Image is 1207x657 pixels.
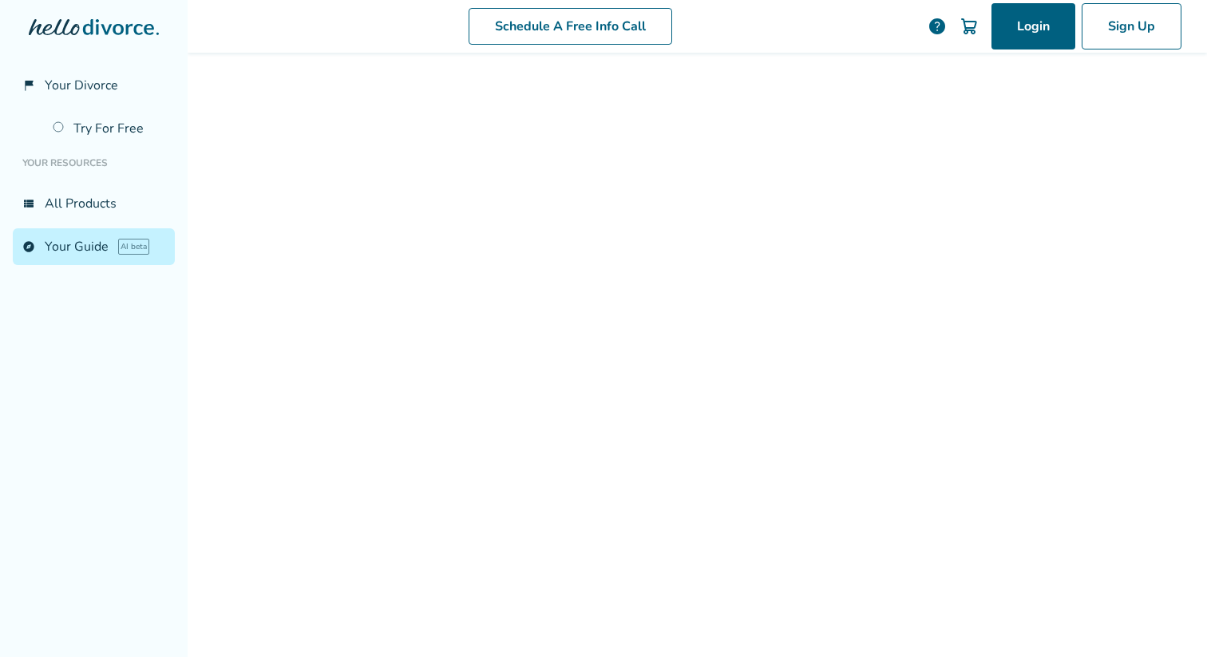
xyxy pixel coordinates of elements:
li: Your Resources [13,147,175,179]
a: help [928,17,947,36]
a: Sign Up [1082,3,1181,49]
a: Login [991,3,1075,49]
span: AI beta [118,239,149,255]
span: flag_2 [22,79,35,92]
a: Schedule A Free Info Call [469,8,672,45]
span: view_list [22,197,35,210]
a: Try For Free [43,110,175,147]
a: exploreYour GuideAI beta [13,228,175,265]
span: explore [22,240,35,253]
a: view_listAll Products [13,185,175,222]
img: Cart [960,17,979,36]
a: flag_2Your Divorce [13,67,175,104]
span: Your Divorce [45,77,118,94]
